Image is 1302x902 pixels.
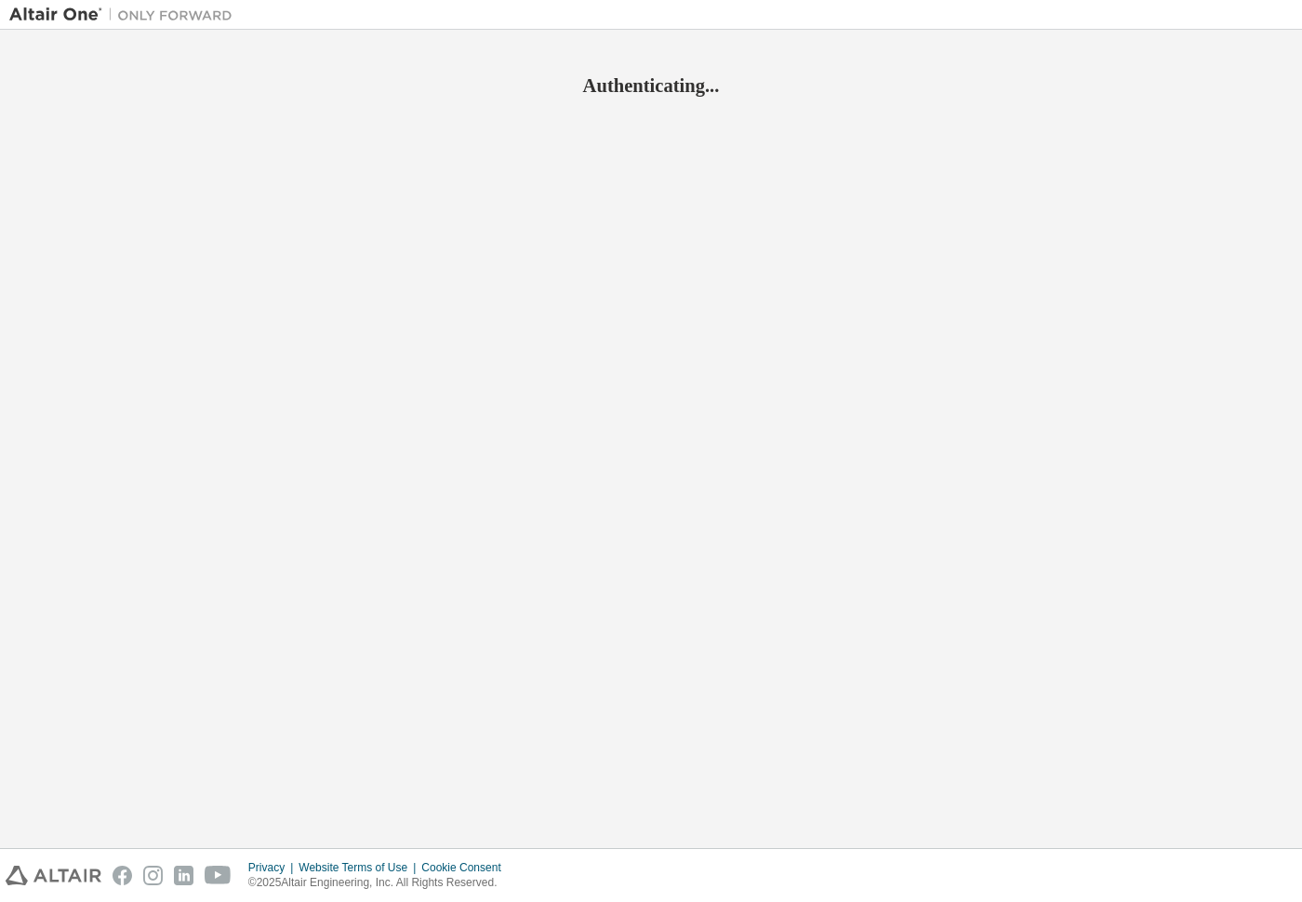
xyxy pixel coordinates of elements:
img: instagram.svg [143,866,163,885]
h2: Authenticating... [9,73,1293,98]
div: Privacy [248,860,299,875]
div: Cookie Consent [421,860,511,875]
p: © 2025 Altair Engineering, Inc. All Rights Reserved. [248,875,512,891]
img: Altair One [9,6,242,24]
img: altair_logo.svg [6,866,101,885]
div: Website Terms of Use [299,860,421,875]
img: facebook.svg [113,866,132,885]
img: youtube.svg [205,866,232,885]
img: linkedin.svg [174,866,193,885]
